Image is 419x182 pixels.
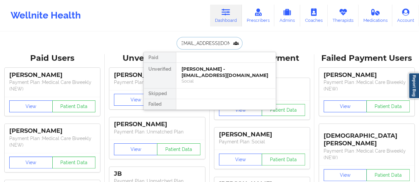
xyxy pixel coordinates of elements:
[52,100,96,112] button: Patient Data
[324,127,410,147] div: [DEMOGRAPHIC_DATA][PERSON_NAME]
[52,157,96,168] button: Patient Data
[9,127,95,135] div: [PERSON_NAME]
[9,135,95,148] p: Payment Plan : Medical Care Biweekly (NEW)
[9,157,53,168] button: View
[210,5,242,26] a: Dashboard
[219,154,262,165] button: View
[366,100,410,112] button: Patient Data
[114,143,157,155] button: View
[157,143,200,155] button: Patient Data
[392,5,419,26] a: Account
[114,128,200,135] p: Payment Plan : Unmatched Plan
[262,154,305,165] button: Patient Data
[219,104,262,116] button: View
[262,104,305,116] button: Patient Data
[9,71,95,79] div: [PERSON_NAME]
[114,79,200,86] p: Payment Plan : Unmatched Plan
[144,52,176,63] div: Paid
[5,53,100,63] div: Paid Users
[114,170,200,178] div: JB
[182,78,270,84] div: Social
[366,169,410,181] button: Patient Data
[114,94,157,106] button: View
[109,53,205,63] div: Unverified Users
[324,71,410,79] div: [PERSON_NAME]
[242,5,275,26] a: Prescribers
[358,5,393,26] a: Medications
[144,99,176,110] div: Failed
[219,138,305,145] p: Payment Plan : Social
[274,5,300,26] a: Admins
[9,79,95,92] p: Payment Plan : Medical Care Biweekly (NEW)
[219,131,305,138] div: [PERSON_NAME]
[324,148,410,161] p: Payment Plan : Medical Care Biweekly (NEW)
[300,5,328,26] a: Coaches
[114,71,200,79] div: [PERSON_NAME]
[328,5,358,26] a: Therapists
[324,79,410,92] p: Payment Plan : Medical Care Biweekly (NEW)
[114,121,200,128] div: [PERSON_NAME]
[144,89,176,99] div: Skipped
[9,100,53,112] button: View
[324,100,367,112] button: View
[319,53,414,63] div: Failed Payment Users
[324,169,367,181] button: View
[144,63,176,89] div: Unverified
[408,73,419,99] a: Report Bug
[182,66,270,78] div: [PERSON_NAME] - [EMAIL_ADDRESS][DOMAIN_NAME]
